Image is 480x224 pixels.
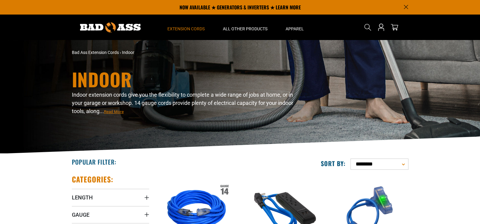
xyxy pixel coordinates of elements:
[120,50,121,55] span: ›
[72,49,293,56] nav: breadcrumbs
[214,15,277,40] summary: All Other Products
[72,211,89,218] span: Gauge
[80,22,141,32] img: Bad Ass Extension Cords
[72,92,293,114] span: Indoor extension cords give you the flexibility to complete a wide range of jobs at home, or in y...
[72,70,293,88] h1: Indoor
[72,158,116,166] h2: Popular Filter:
[363,22,373,32] summary: Search
[72,50,119,55] a: Bad Ass Extension Cords
[72,206,149,223] summary: Gauge
[277,15,313,40] summary: Apparel
[72,189,149,206] summary: Length
[72,194,93,201] span: Length
[122,50,134,55] span: Indoor
[223,26,267,32] span: All Other Products
[104,109,124,114] span: Read More
[167,26,205,32] span: Extension Cords
[158,15,214,40] summary: Extension Cords
[321,159,346,167] label: Sort by:
[72,175,114,184] h2: Categories:
[286,26,304,32] span: Apparel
